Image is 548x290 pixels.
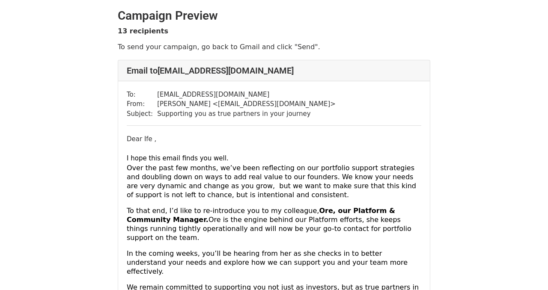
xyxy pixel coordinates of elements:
[157,99,336,109] td: [PERSON_NAME] < [EMAIL_ADDRESS][DOMAIN_NAME] >
[118,42,430,51] p: To send your campaign, go back to Gmail and click "Send".
[127,90,157,100] td: To:
[118,27,168,35] strong: 13 recipients
[118,9,430,23] h2: Campaign Preview
[127,99,157,109] td: From:
[127,207,411,242] font: To that end, I’d like to re-introduce you to my colleague, Ore is the engine behind our Platform ...
[127,109,157,119] td: Subject:
[157,109,336,119] td: Supporting you as true partners in your journey
[127,65,421,76] h4: Email to [EMAIL_ADDRESS][DOMAIN_NAME]
[127,249,408,275] font: In the coming weeks, you’ll be hearing from her as she checks in to better understand your needs ...
[127,207,395,224] b: Ore, our Platform & Community Manager.
[127,154,229,162] span: I hope this email finds you well.
[157,90,336,100] td: [EMAIL_ADDRESS][DOMAIN_NAME]
[127,134,421,144] div: Dear Ife ,
[127,164,416,199] font: Over the past few months, we’ve been reflecting on our portfolio support strategies and doubling ...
